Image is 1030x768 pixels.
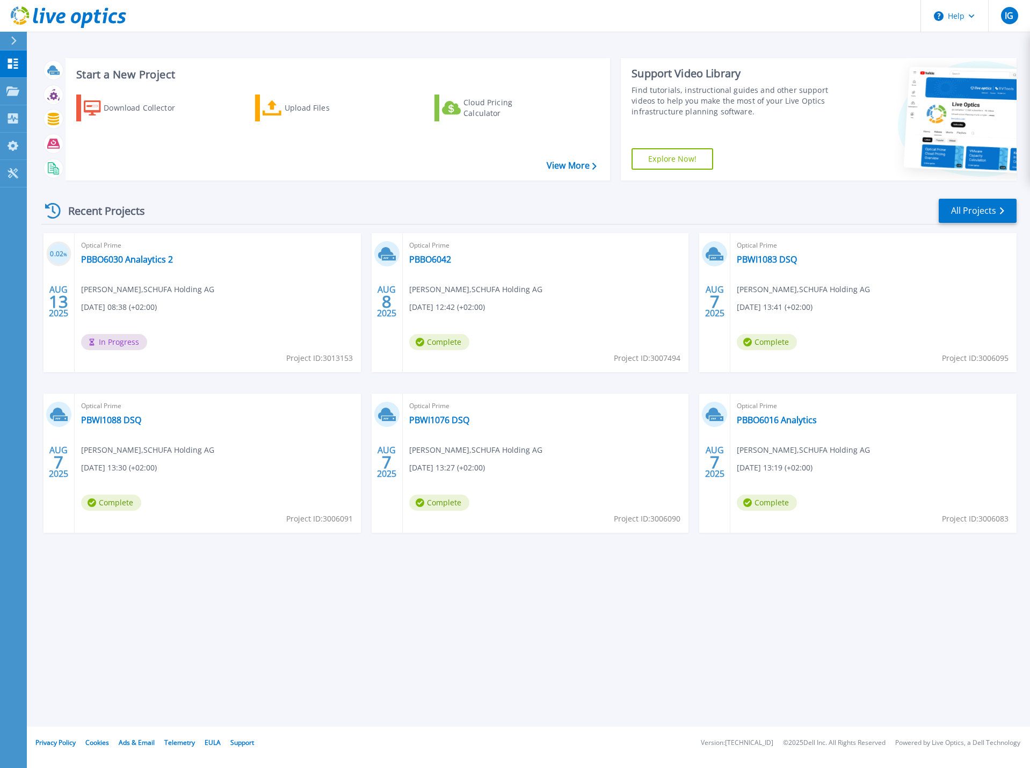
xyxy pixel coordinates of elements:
[409,415,469,425] a: PBWI1076 DSQ
[737,301,813,313] span: [DATE] 13:41 (+02:00)
[710,458,720,467] span: 7
[81,444,214,456] span: [PERSON_NAME] , SCHUFA Holding AG
[81,462,157,474] span: [DATE] 13:30 (+02:00)
[104,97,190,119] div: Download Collector
[286,352,353,364] span: Project ID: 3013153
[632,148,713,170] a: Explore Now!
[164,738,195,747] a: Telemetry
[205,738,221,747] a: EULA
[81,334,147,350] span: In Progress
[737,254,797,265] a: PBWI1083 DSQ
[1005,11,1013,20] span: IG
[81,415,141,425] a: PBWI1088 DSQ
[255,95,375,121] a: Upload Files
[41,198,159,224] div: Recent Projects
[614,352,680,364] span: Project ID: 3007494
[939,199,1017,223] a: All Projects
[434,95,554,121] a: Cloud Pricing Calculator
[35,738,76,747] a: Privacy Policy
[547,161,597,171] a: View More
[737,400,1010,412] span: Optical Prime
[382,458,391,467] span: 7
[701,740,773,747] li: Version: [TECHNICAL_ID]
[409,334,469,350] span: Complete
[737,495,797,511] span: Complete
[737,462,813,474] span: [DATE] 13:19 (+02:00)
[81,495,141,511] span: Complete
[409,301,485,313] span: [DATE] 12:42 (+02:00)
[737,284,870,295] span: [PERSON_NAME] , SCHUFA Holding AG
[81,284,214,295] span: [PERSON_NAME] , SCHUFA Holding AG
[942,352,1009,364] span: Project ID: 3006095
[230,738,254,747] a: Support
[409,284,542,295] span: [PERSON_NAME] , SCHUFA Holding AG
[710,297,720,306] span: 7
[376,282,397,321] div: AUG 2025
[942,513,1009,525] span: Project ID: 3006083
[81,254,173,265] a: PBBO6030 Analaytics 2
[81,400,354,412] span: Optical Prime
[81,301,157,313] span: [DATE] 08:38 (+02:00)
[737,334,797,350] span: Complete
[63,251,67,257] span: %
[54,458,63,467] span: 7
[48,282,69,321] div: AUG 2025
[409,462,485,474] span: [DATE] 13:27 (+02:00)
[81,240,354,251] span: Optical Prime
[376,443,397,482] div: AUG 2025
[463,97,549,119] div: Cloud Pricing Calculator
[705,443,725,482] div: AUG 2025
[85,738,109,747] a: Cookies
[737,415,817,425] a: PBBO6016 Analytics
[49,297,68,306] span: 13
[632,85,833,117] div: Find tutorials, instructional guides and other support videos to help you make the most of your L...
[409,254,451,265] a: PBBO6042
[119,738,155,747] a: Ads & Email
[409,444,542,456] span: [PERSON_NAME] , SCHUFA Holding AG
[286,513,353,525] span: Project ID: 3006091
[285,97,371,119] div: Upload Files
[76,69,596,81] h3: Start a New Project
[737,444,870,456] span: [PERSON_NAME] , SCHUFA Holding AG
[409,495,469,511] span: Complete
[614,513,680,525] span: Project ID: 3006090
[737,240,1010,251] span: Optical Prime
[409,400,683,412] span: Optical Prime
[705,282,725,321] div: AUG 2025
[783,740,886,747] li: © 2025 Dell Inc. All Rights Reserved
[632,67,833,81] div: Support Video Library
[48,443,69,482] div: AUG 2025
[895,740,1020,747] li: Powered by Live Optics, a Dell Technology
[46,248,71,260] h3: 0.02
[382,297,391,306] span: 8
[76,95,196,121] a: Download Collector
[409,240,683,251] span: Optical Prime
